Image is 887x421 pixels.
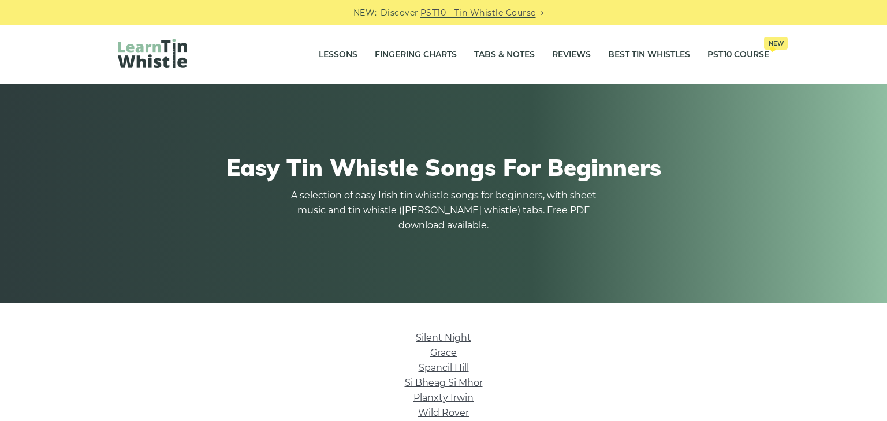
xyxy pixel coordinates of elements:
a: Si­ Bheag Si­ Mhor [405,377,483,388]
a: Silent Night [416,332,471,343]
a: Lessons [319,40,357,69]
a: Tabs & Notes [474,40,535,69]
img: LearnTinWhistle.com [118,39,187,68]
a: Reviews [552,40,591,69]
a: Planxty Irwin [413,392,474,403]
h1: Easy Tin Whistle Songs For Beginners [118,153,769,181]
a: Grace [430,347,457,358]
a: Spancil Hill [419,362,469,373]
a: Best Tin Whistles [608,40,690,69]
a: Wild Rover [418,407,469,418]
span: New [764,37,788,50]
p: A selection of easy Irish tin whistle songs for beginners, with sheet music and tin whistle ([PER... [288,188,599,233]
a: PST10 CourseNew [707,40,769,69]
a: Fingering Charts [375,40,457,69]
